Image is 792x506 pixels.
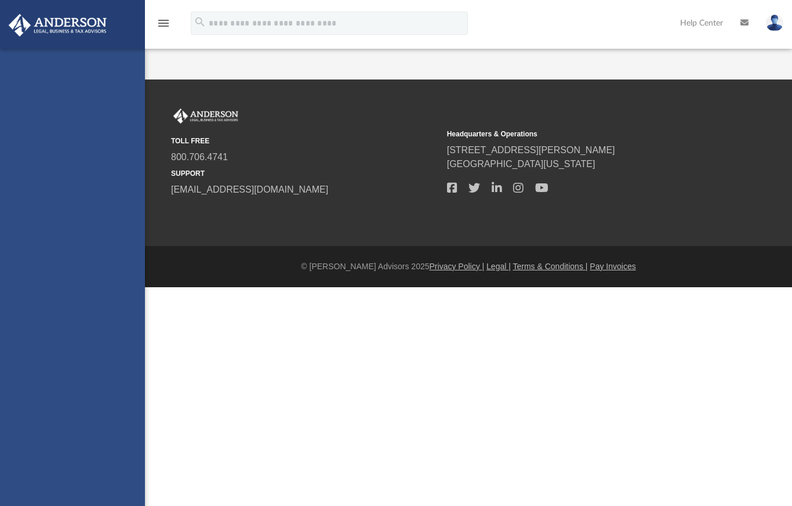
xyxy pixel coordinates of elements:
img: Anderson Advisors Platinum Portal [171,109,241,124]
img: Anderson Advisors Platinum Portal [5,14,110,37]
a: [GEOGRAPHIC_DATA][US_STATE] [447,159,595,169]
img: User Pic [766,15,783,31]
div: © [PERSON_NAME] Advisors 2025 [145,261,792,273]
small: Headquarters & Operations [447,129,715,139]
a: [EMAIL_ADDRESS][DOMAIN_NAME] [171,185,328,194]
a: [STREET_ADDRESS][PERSON_NAME] [447,145,615,155]
a: menu [157,22,170,30]
i: search [194,16,206,28]
small: SUPPORT [171,168,439,179]
small: TOLL FREE [171,136,439,146]
a: Terms & Conditions | [513,262,588,271]
a: 800.706.4741 [171,152,228,162]
i: menu [157,16,170,30]
a: Pay Invoices [590,262,635,271]
a: Legal | [486,262,511,271]
a: Privacy Policy | [430,262,485,271]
